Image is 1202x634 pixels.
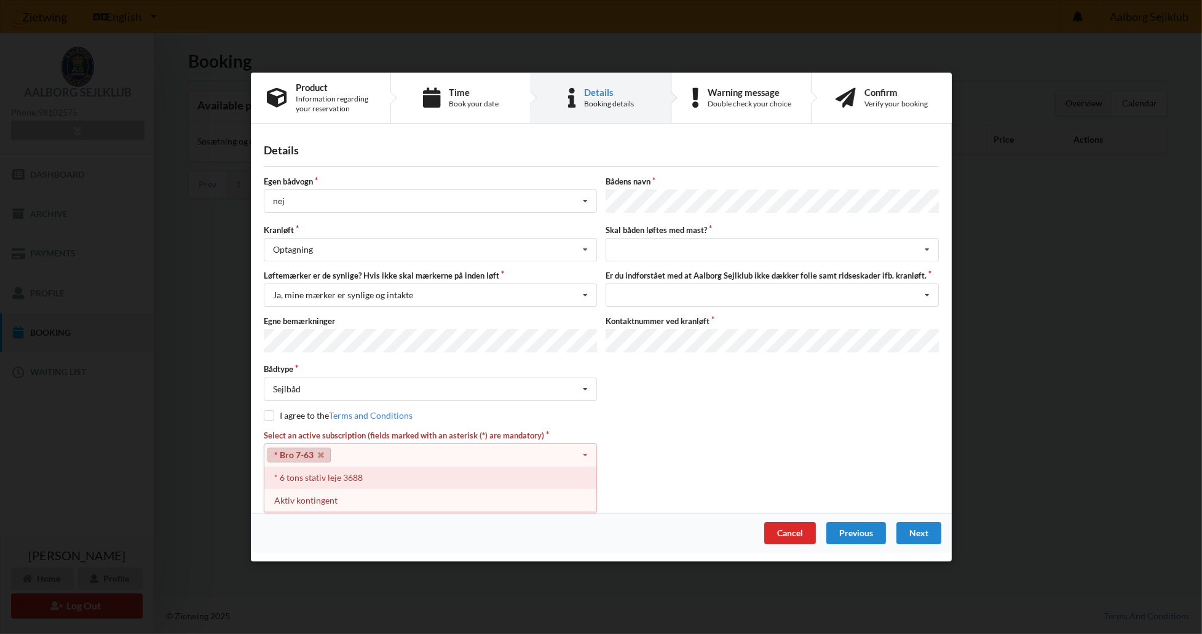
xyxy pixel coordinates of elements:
a: Terms and Conditions [328,410,412,421]
div: * 6 tons stativ leje 3688 [264,467,596,489]
div: Confirm [864,87,928,97]
div: Double check your choice [707,99,791,109]
label: Bådens navn [606,176,939,188]
div: Details [264,143,939,157]
a: * Bro 7-63 [267,448,331,462]
label: Løftemærker er de synlige? Hvis ikke skal mærkerne på inden løft [264,270,597,281]
div: Previous [826,522,885,544]
label: I agree to the [264,410,413,421]
div: Warning message [707,87,791,97]
div: Product [296,82,374,92]
label: Egne bemærkninger [264,315,597,327]
div: Time [449,87,499,97]
div: Verify your booking [864,99,928,109]
div: Next [896,522,941,544]
label: Er du indforstået med at Aalborg Sejlklub ikke dækker folie samt ridseskader ifb. kranløft. [606,270,939,281]
label: Skal båden løftes med mast? [606,224,939,236]
label: Select an active subscription (fields marked with an asterisk (*) are mandatory) [264,430,597,441]
div: Booking details [584,99,634,109]
div: Ja, mine mærker er synlige og intakte [273,291,413,299]
label: Kontaktnummer ved kranløft [606,315,939,327]
label: Bådtype [264,364,597,375]
div: Cancel [764,522,815,544]
div: Sejlbåd [273,385,301,394]
div: Information regarding your reservation [296,94,374,114]
div: Book your date [449,99,499,109]
div: Aktiv kontingent [264,489,596,512]
div: Optagning [273,245,313,254]
label: Egen bådvogn [264,176,597,188]
label: Kranløft [264,224,597,236]
div: nej [273,197,285,206]
div: Details [584,87,634,97]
